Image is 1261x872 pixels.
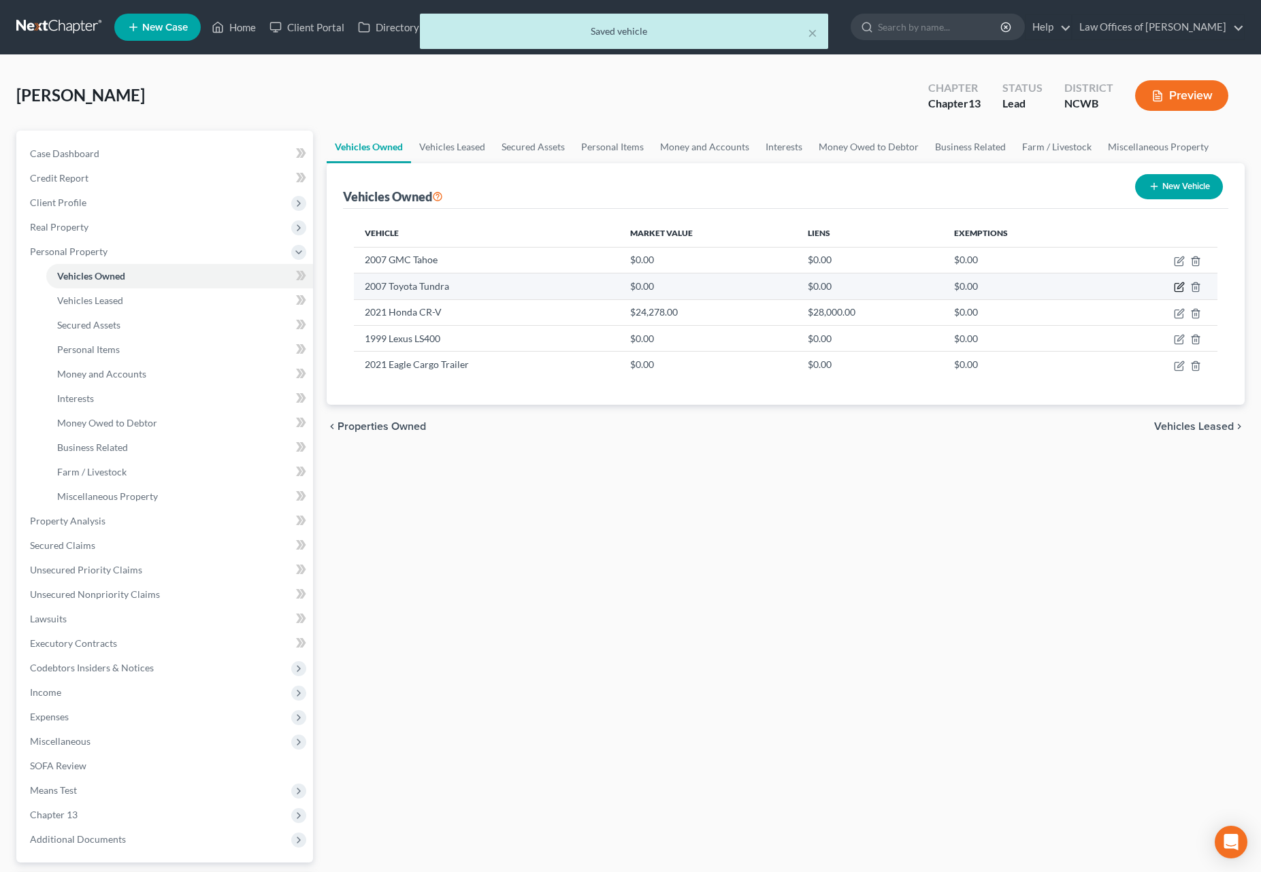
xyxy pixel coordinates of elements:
[46,435,313,460] a: Business Related
[30,833,126,845] span: Additional Documents
[619,247,797,273] td: $0.00
[57,368,146,380] span: Money and Accounts
[30,662,154,673] span: Codebtors Insiders & Notices
[30,809,78,820] span: Chapter 13
[30,588,160,600] span: Unsecured Nonpriority Claims
[1064,80,1113,96] div: District
[30,148,99,159] span: Case Dashboard
[652,131,757,163] a: Money and Accounts
[19,533,313,558] a: Secured Claims
[619,325,797,351] td: $0.00
[57,270,125,282] span: Vehicles Owned
[327,421,426,432] button: chevron_left Properties Owned
[57,490,158,502] span: Miscellaneous Property
[943,220,1102,247] th: Exemptions
[1154,421,1234,432] span: Vehicles Leased
[797,273,943,299] td: $0.00
[354,352,619,378] td: 2021 Eagle Cargo Trailer
[327,421,338,432] i: chevron_left
[928,80,981,96] div: Chapter
[797,299,943,325] td: $28,000.00
[1014,131,1100,163] a: Farm / Livestock
[30,784,77,796] span: Means Test
[46,362,313,386] a: Money and Accounts
[354,247,619,273] td: 2007 GMC Tahoe
[943,273,1102,299] td: $0.00
[1234,421,1245,432] i: chevron_right
[1064,96,1113,112] div: NCWB
[757,131,810,163] a: Interests
[431,24,817,38] div: Saved vehicle
[19,141,313,166] a: Case Dashboard
[1135,174,1223,199] button: New Vehicle
[30,539,95,551] span: Secured Claims
[797,352,943,378] td: $0.00
[927,131,1014,163] a: Business Related
[19,166,313,190] a: Credit Report
[19,558,313,582] a: Unsecured Priority Claims
[19,509,313,533] a: Property Analysis
[619,299,797,325] td: $24,278.00
[19,631,313,656] a: Executory Contracts
[57,441,128,453] span: Business Related
[46,313,313,337] a: Secured Assets
[968,97,981,110] span: 13
[19,582,313,607] a: Unsecured Nonpriority Claims
[493,131,573,163] a: Secured Assets
[30,172,88,184] span: Credit Report
[30,613,67,624] span: Lawsuits
[797,247,943,273] td: $0.00
[57,343,120,355] span: Personal Items
[1002,96,1043,112] div: Lead
[30,735,91,747] span: Miscellaneous
[30,246,108,257] span: Personal Property
[46,484,313,509] a: Miscellaneous Property
[1135,80,1228,111] button: Preview
[797,220,943,247] th: Liens
[619,273,797,299] td: $0.00
[46,386,313,411] a: Interests
[30,637,117,649] span: Executory Contracts
[810,131,927,163] a: Money Owed to Debtor
[57,417,157,429] span: Money Owed to Debtor
[30,564,142,575] span: Unsecured Priority Claims
[57,319,120,331] span: Secured Assets
[327,131,411,163] a: Vehicles Owned
[619,220,797,247] th: Market Value
[343,188,443,205] div: Vehicles Owned
[46,288,313,313] a: Vehicles Leased
[46,460,313,484] a: Farm / Livestock
[354,325,619,351] td: 1999 Lexus LS400
[1100,131,1217,163] a: Miscellaneous Property
[1154,421,1245,432] button: Vehicles Leased chevron_right
[57,466,127,477] span: Farm / Livestock
[354,299,619,325] td: 2021 Honda CR-V
[1215,826,1247,858] div: Open Intercom Messenger
[30,515,105,526] span: Property Analysis
[338,421,426,432] span: Properties Owned
[30,197,86,208] span: Client Profile
[354,273,619,299] td: 2007 Toyota Tundra
[30,686,61,698] span: Income
[943,325,1102,351] td: $0.00
[943,299,1102,325] td: $0.00
[57,392,94,404] span: Interests
[797,325,943,351] td: $0.00
[943,247,1102,273] td: $0.00
[1002,80,1043,96] div: Status
[573,131,652,163] a: Personal Items
[46,264,313,288] a: Vehicles Owned
[16,85,145,105] span: [PERSON_NAME]
[46,337,313,362] a: Personal Items
[30,760,86,771] span: SOFA Review
[943,352,1102,378] td: $0.00
[30,221,88,233] span: Real Property
[19,754,313,778] a: SOFA Review
[928,96,981,112] div: Chapter
[46,411,313,435] a: Money Owed to Debtor
[808,24,817,41] button: ×
[30,711,69,722] span: Expenses
[354,220,619,247] th: Vehicle
[619,352,797,378] td: $0.00
[19,607,313,631] a: Lawsuits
